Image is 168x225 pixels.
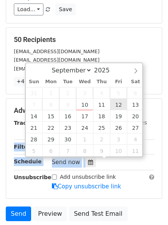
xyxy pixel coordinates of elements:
[127,79,144,84] span: Sat
[42,145,59,156] span: October 6, 2025
[59,145,76,156] span: October 7, 2025
[26,79,43,84] span: Sun
[110,99,127,110] span: September 12, 2025
[33,207,67,221] a: Preview
[42,110,59,122] span: September 15, 2025
[14,120,40,126] strong: Tracking
[92,67,120,74] input: Year
[14,174,52,180] strong: Unsubscribe
[42,99,59,110] span: September 8, 2025
[14,3,43,15] a: Load...
[110,79,127,84] span: Fri
[93,87,110,99] span: September 4, 2025
[42,133,59,145] span: September 29, 2025
[14,158,42,165] strong: Schedule
[14,106,154,115] h5: Advanced
[55,3,75,15] button: Save
[76,110,93,122] span: September 17, 2025
[127,122,144,133] span: September 27, 2025
[93,145,110,156] span: October 9, 2025
[26,133,43,145] span: September 28, 2025
[52,183,121,190] a: Copy unsubscribe link
[110,110,127,122] span: September 19, 2025
[76,79,93,84] span: Wed
[127,99,144,110] span: September 13, 2025
[42,87,59,99] span: September 1, 2025
[127,145,144,156] span: October 11, 2025
[59,110,76,122] span: September 16, 2025
[93,133,110,145] span: October 2, 2025
[26,87,43,99] span: August 31, 2025
[110,145,127,156] span: October 10, 2025
[130,188,168,225] iframe: Chat Widget
[59,99,76,110] span: September 9, 2025
[59,122,76,133] span: September 23, 2025
[76,133,93,145] span: October 1, 2025
[26,99,43,110] span: September 7, 2025
[76,145,93,156] span: October 8, 2025
[26,110,43,122] span: September 14, 2025
[76,87,93,99] span: September 3, 2025
[52,159,80,166] span: Send now
[14,66,100,72] small: [EMAIL_ADDRESS][DOMAIN_NAME]
[26,145,43,156] span: October 5, 2025
[110,122,127,133] span: September 26, 2025
[127,110,144,122] span: September 20, 2025
[59,79,76,84] span: Tue
[69,207,127,221] a: Send Test Email
[59,87,76,99] span: September 2, 2025
[76,122,93,133] span: September 24, 2025
[60,173,116,181] label: Add unsubscribe link
[93,122,110,133] span: September 25, 2025
[93,110,110,122] span: September 18, 2025
[127,87,144,99] span: September 6, 2025
[14,144,33,150] strong: Filters
[110,133,127,145] span: October 3, 2025
[93,99,110,110] span: September 11, 2025
[76,99,93,110] span: September 10, 2025
[59,133,76,145] span: September 30, 2025
[14,49,100,54] small: [EMAIL_ADDRESS][DOMAIN_NAME]
[127,133,144,145] span: October 4, 2025
[6,207,31,221] a: Send
[93,79,110,84] span: Thu
[42,122,59,133] span: September 22, 2025
[110,87,127,99] span: September 5, 2025
[42,79,59,84] span: Mon
[14,77,46,86] a: +47 more
[14,57,100,63] small: [EMAIL_ADDRESS][DOMAIN_NAME]
[26,122,43,133] span: September 21, 2025
[14,35,154,44] h5: 50 Recipients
